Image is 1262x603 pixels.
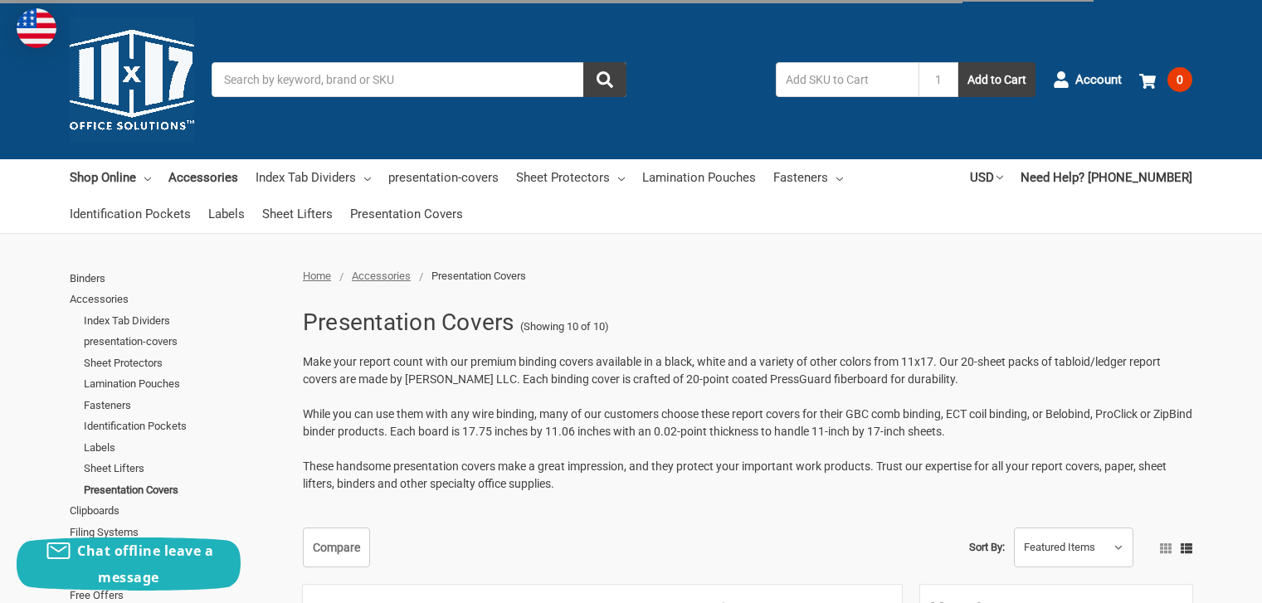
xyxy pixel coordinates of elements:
span: Make your report count with our premium binding covers available in a black, white and a variety ... [303,355,1161,386]
a: Home [303,270,331,282]
span: These handsome presentation covers make a great impression, and they protect your important work ... [303,460,1167,490]
a: Binders [70,268,285,289]
span: Chat offline leave a message [77,542,213,586]
a: Fasteners [773,159,843,196]
a: Fasteners [84,395,285,416]
span: While you can use them with any wire binding, many of our customers choose these report covers fo... [303,407,1192,438]
a: Accessories [168,159,238,196]
input: Search by keyword, brand or SKU [212,62,626,97]
span: (Showing 10 of 10) [520,319,609,335]
a: Accessories [70,289,285,310]
a: Lamination Pouches [642,159,756,196]
img: duty and tax information for United States [17,8,56,48]
a: presentation-covers [84,331,285,353]
a: Sheet Protectors [516,159,625,196]
a: Index Tab Dividers [84,310,285,332]
a: Need Help? [PHONE_NUMBER] [1021,159,1192,196]
h1: Presentation Covers [303,301,514,344]
a: 0 [1139,58,1192,101]
a: Identification Pockets [70,196,191,232]
iframe: Google Customer Reviews [1125,558,1262,603]
span: Account [1075,71,1122,90]
button: Add to Cart [958,62,1035,97]
input: Add SKU to Cart [776,62,918,97]
a: Presentation Covers [350,196,463,232]
label: Sort By: [969,535,1005,560]
a: Filing Systems [70,522,285,543]
a: Identification Pockets [84,416,285,437]
a: Presentation Covers [84,479,285,501]
a: Shop Online [70,159,151,196]
img: 11x17.com [70,17,194,142]
a: Sheet Protectors [84,353,285,374]
a: Compare [303,528,370,567]
span: 0 [1167,67,1192,92]
a: Labels [84,437,285,459]
a: presentation-covers [388,159,499,196]
a: Sheet Lifters [84,458,285,479]
button: Chat offline leave a message [17,537,241,591]
a: Index Tab Dividers [256,159,371,196]
a: Account [1053,58,1122,101]
a: Lamination Pouches [84,373,285,395]
a: Labels [208,196,245,232]
a: USD [970,159,1003,196]
a: Clipboards [70,500,285,522]
span: Presentation Covers [431,270,526,282]
a: Accessories [352,270,411,282]
a: Sheet Lifters [262,196,333,232]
